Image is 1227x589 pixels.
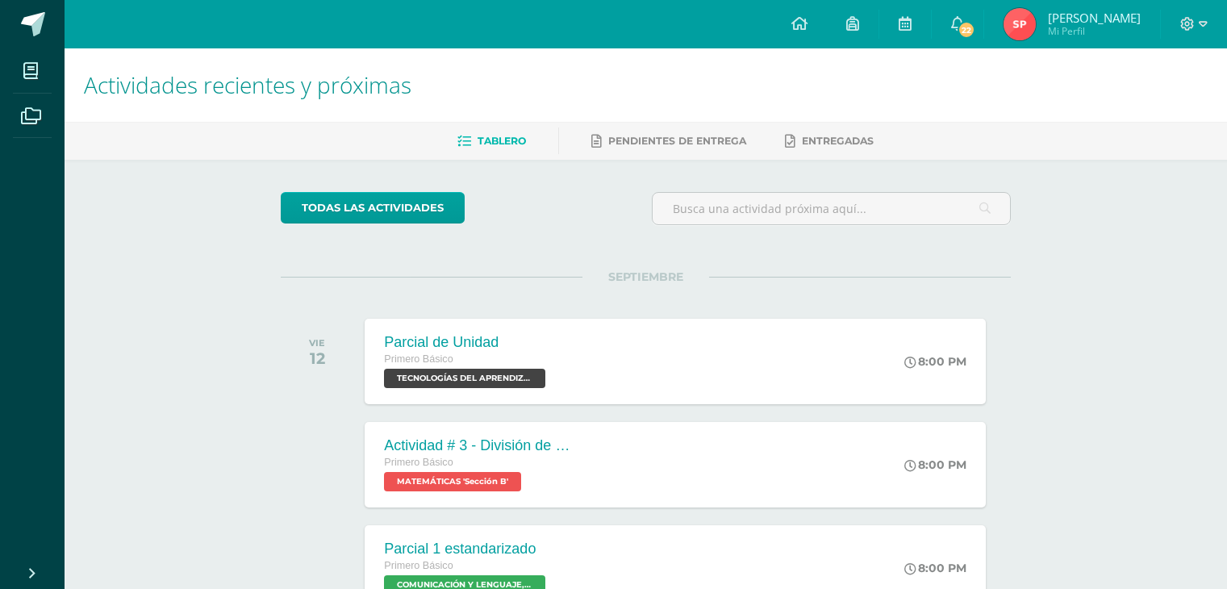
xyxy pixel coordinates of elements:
div: 8:00 PM [904,457,966,472]
a: Entregadas [785,128,874,154]
span: 22 [958,21,975,39]
span: Tablero [478,135,526,147]
span: Primero Básico [384,560,453,571]
a: Pendientes de entrega [591,128,746,154]
span: MATEMÁTICAS 'Sección B' [384,472,521,491]
div: 8:00 PM [904,561,966,575]
input: Busca una actividad próxima aquí... [653,193,1010,224]
span: SEPTIEMBRE [582,269,709,284]
a: Tablero [457,128,526,154]
img: f57e5333a3f8ab3a02cb653ec4c0809f.png [1004,8,1036,40]
span: Primero Básico [384,457,453,468]
span: Pendientes de entrega [608,135,746,147]
span: Entregadas [802,135,874,147]
span: [PERSON_NAME] [1048,10,1141,26]
div: Actividad # 3 - División de Fracciones [384,437,578,454]
a: todas las Actividades [281,192,465,223]
div: 12 [309,349,325,368]
span: TECNOLOGÍAS DEL APRENDIZAJE Y LA COMUNICACIÓN 'Sección B' [384,369,545,388]
span: Primero Básico [384,353,453,365]
span: Actividades recientes y próximas [84,69,411,100]
div: Parcial de Unidad [384,334,549,351]
div: 8:00 PM [904,354,966,369]
div: VIE [309,337,325,349]
div: Parcial 1 estandarizado [384,541,549,558]
span: Mi Perfil [1048,24,1141,38]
